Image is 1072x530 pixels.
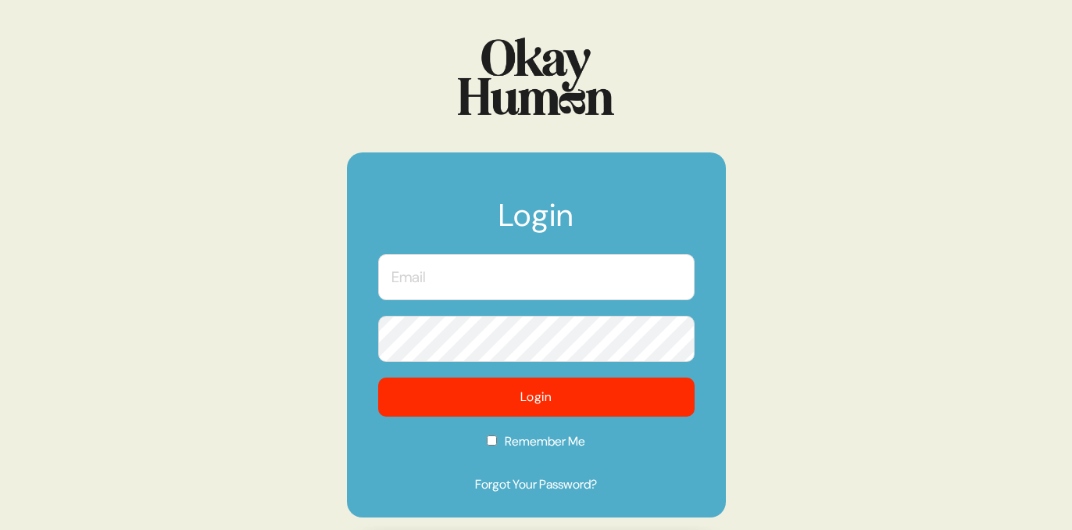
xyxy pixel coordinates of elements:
h1: Login [378,199,695,246]
input: Email [378,254,695,300]
a: Forgot Your Password? [378,475,695,494]
input: Remember Me [487,435,497,446]
button: Login [378,378,695,417]
img: Logo [458,38,614,115]
label: Remember Me [378,432,695,461]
